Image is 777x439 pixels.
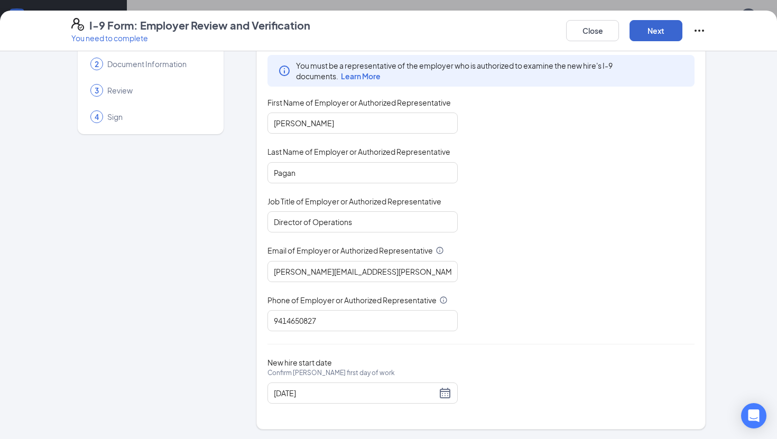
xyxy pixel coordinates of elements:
input: 09/15/2025 [274,387,437,399]
a: Learn More [338,71,381,81]
h4: I-9 Form: Employer Review and Verification [89,18,310,33]
span: 2 [95,59,99,69]
div: Open Intercom Messenger [741,403,766,428]
svg: Info [436,246,444,255]
input: Enter your email address [267,261,458,282]
span: Learn More [341,71,381,81]
span: Job Title of Employer or Authorized Representative [267,196,441,207]
p: You need to complete [71,33,310,43]
svg: Ellipses [693,24,706,37]
input: Enter job title [267,211,458,232]
span: Sign [107,111,209,122]
svg: FormI9EVerifyIcon [71,18,84,31]
span: You must be a representative of the employer who is authorized to examine the new hire's I-9 docu... [296,60,684,81]
input: Enter your last name [267,162,458,183]
svg: Info [278,64,291,77]
button: Next [630,20,682,41]
span: Last Name of Employer or Authorized Representative [267,146,450,157]
span: Document Information [107,59,209,69]
span: Phone of Employer or Authorized Representative [267,295,437,305]
span: First Name of Employer or Authorized Representative [267,97,451,108]
span: Email of Employer or Authorized Representative [267,245,433,256]
button: Close [566,20,619,41]
span: 3 [95,85,99,96]
span: 4 [95,111,99,122]
span: New hire start date [267,357,395,389]
svg: Info [439,296,448,304]
span: Review [107,85,209,96]
input: Enter your first name [267,113,458,134]
input: 10 digits only, e.g. "1231231234" [267,310,458,331]
span: Confirm [PERSON_NAME] first day of work [267,368,395,378]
